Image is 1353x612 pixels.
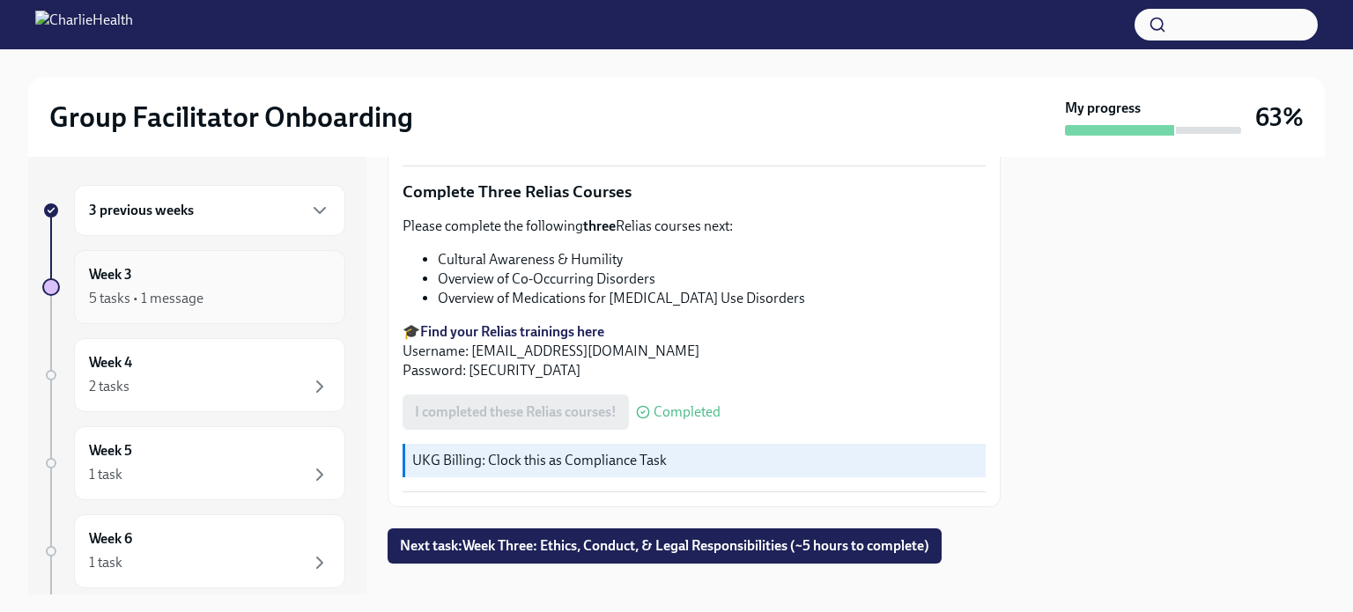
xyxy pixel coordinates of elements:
[89,289,203,308] div: 5 tasks • 1 message
[42,514,345,588] a: Week 61 task
[42,250,345,324] a: Week 35 tasks • 1 message
[89,553,122,572] div: 1 task
[1255,101,1304,133] h3: 63%
[403,322,986,380] p: 🎓 Username: [EMAIL_ADDRESS][DOMAIN_NAME] Password: [SECURITY_DATA]
[400,537,929,555] span: Next task : Week Three: Ethics, Conduct, & Legal Responsibilities (~5 hours to complete)
[89,465,122,484] div: 1 task
[89,377,129,396] div: 2 tasks
[1065,99,1141,118] strong: My progress
[42,338,345,412] a: Week 42 tasks
[49,100,413,135] h2: Group Facilitator Onboarding
[89,353,132,372] h6: Week 4
[438,289,986,308] li: Overview of Medications for [MEDICAL_DATA] Use Disorders
[403,217,986,236] p: Please complete the following Relias courses next:
[89,529,132,549] h6: Week 6
[89,441,132,461] h6: Week 5
[89,201,194,220] h6: 3 previous weeks
[89,265,132,284] h6: Week 3
[438,269,986,289] li: Overview of Co-Occurring Disorders
[42,426,345,500] a: Week 51 task
[403,181,986,203] p: Complete Three Relias Courses
[420,323,604,340] a: Find your Relias trainings here
[438,250,986,269] li: Cultural Awareness & Humility
[583,218,616,234] strong: three
[35,11,133,39] img: CharlieHealth
[654,405,721,419] span: Completed
[74,185,345,236] div: 3 previous weeks
[388,528,942,564] button: Next task:Week Three: Ethics, Conduct, & Legal Responsibilities (~5 hours to complete)
[412,451,979,470] p: UKG Billing: Clock this as Compliance Task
